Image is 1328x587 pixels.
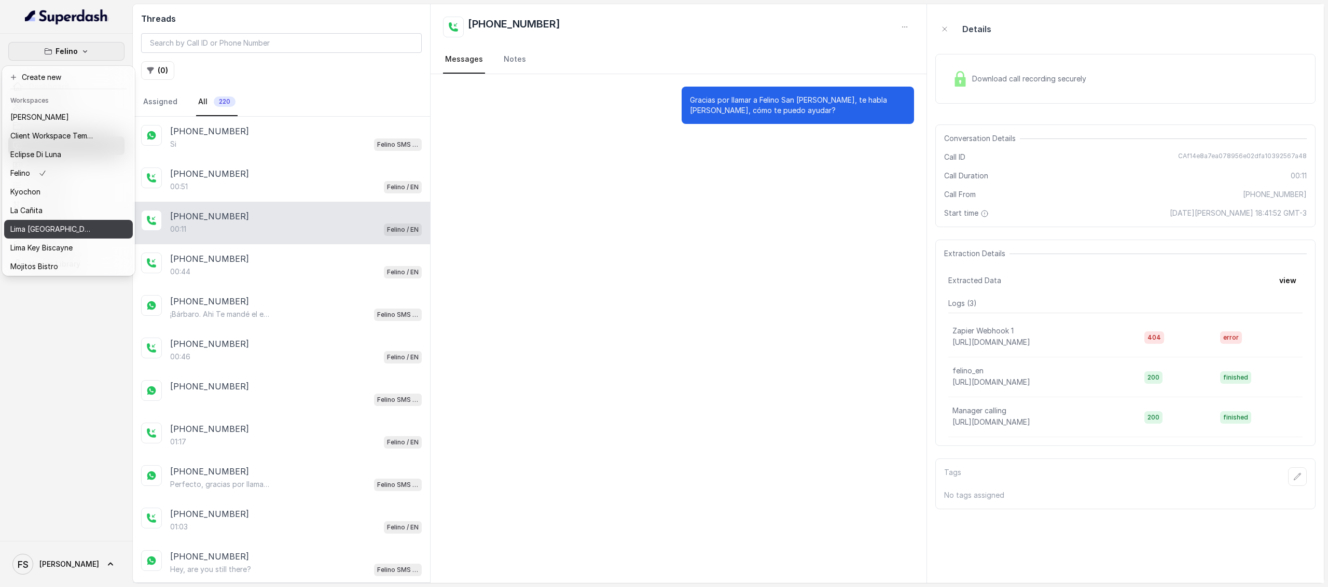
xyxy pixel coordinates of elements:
[10,260,58,273] p: Mojitos Bistro
[10,148,61,161] p: Eclipse Di Luna
[10,223,93,235] p: Lima [GEOGRAPHIC_DATA]
[10,130,93,142] p: Client Workspace Template
[10,242,73,254] p: Lima Key Biscayne
[56,45,78,58] p: Felino
[10,186,40,198] p: Kyochon
[8,42,125,61] button: Felino
[10,167,30,179] p: Felino
[4,91,133,108] header: Workspaces
[4,68,133,87] button: Create new
[2,66,135,276] div: Felino
[10,204,43,217] p: La Cañita
[10,111,69,123] p: [PERSON_NAME]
